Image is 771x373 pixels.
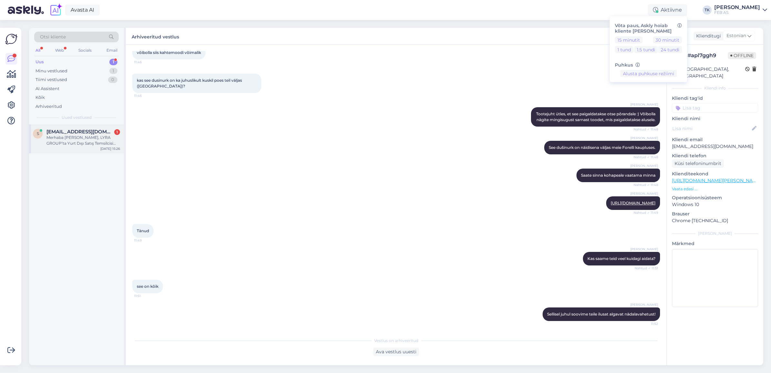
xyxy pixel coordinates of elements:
[137,284,158,289] span: see on kõik
[672,103,758,113] input: Lisa tag
[672,159,724,168] div: Küsi telefoninumbrit
[35,59,44,65] div: Uus
[630,136,658,140] span: [PERSON_NAME]
[672,240,758,247] p: Märkmed
[672,95,758,102] p: Kliendi tag'id
[672,194,758,201] p: Operatsioonisüsteem
[77,46,93,55] div: Socials
[547,312,656,316] span: Sellisel juhul soovime teile ilusat algavat nädalavahetust!
[54,46,65,55] div: Web
[35,94,45,101] div: Kõik
[65,5,100,16] a: Avasta AI
[536,111,656,122] span: Tootejuht ütles, et see paigaldatakse otse põrandale :) Võibolla nägite mingisugust sarnast toode...
[687,52,728,59] div: # apl7ggh9
[714,10,760,15] div: FEB AS
[672,143,758,150] p: [EMAIL_ADDRESS][DOMAIN_NAME]
[703,5,712,15] div: TK
[674,66,745,79] div: [GEOGRAPHIC_DATA], [GEOGRAPHIC_DATA]
[134,60,158,65] span: 11:46
[615,23,682,34] h6: Võta paus, Askly hoiab kliente [PERSON_NAME]
[672,152,758,159] p: Kliendi telefon
[630,247,658,252] span: [PERSON_NAME]
[672,125,751,132] input: Lisa nimi
[114,129,120,135] div: 1
[615,36,643,43] button: 15 minutit
[658,46,682,53] button: 24 tundi
[109,59,117,65] div: 1
[374,338,418,344] span: Vestlus on arhiveeritud
[46,135,120,146] div: Merhaba [PERSON_NAME], LYRA GROUP’ta Yurt Dışı Satış Temsilcisi olarak görev yapıyorum. Firmanızı...
[630,102,658,107] span: [PERSON_NAME]
[653,36,682,43] button: 30 minutit
[620,70,677,77] button: Alusta puhkuse režiimi
[137,228,149,233] span: Tänud
[137,78,243,88] span: kas see dusinurk on ka juhuslikult kuskil poes teil väljas ([GEOGRAPHIC_DATA])?
[35,77,67,83] div: Tiimi vestlused
[672,136,758,143] p: Kliendi email
[714,5,760,10] div: [PERSON_NAME]
[134,294,158,298] span: 11:51
[134,93,158,98] span: 11:46
[672,115,758,122] p: Kliendi nimi
[634,46,658,53] button: 1.5 tundi
[134,238,158,243] span: 11:49
[634,210,658,215] span: Nähtud ✓ 11:49
[37,131,39,136] span: s
[672,217,758,224] p: Chrome [TECHNICAL_ID]
[137,50,201,55] span: võibolla siis kahtemoodi võimalik
[672,211,758,217] p: Brauser
[672,201,758,208] p: Windows 10
[35,103,62,110] div: Arhiveeritud
[549,145,656,150] span: See dušinurk on näidisena väljas meie Forelli kaupluses.
[49,3,63,17] img: explore-ai
[630,163,658,168] span: [PERSON_NAME]
[726,32,746,39] span: Estonian
[109,68,117,74] div: 1
[728,52,756,59] span: Offline
[35,86,59,92] div: AI Assistent
[648,4,687,16] div: Aktiivne
[611,201,656,205] a: [URL][DOMAIN_NAME]
[672,85,758,91] div: Kliendi info
[630,302,658,307] span: [PERSON_NAME]
[634,182,658,187] span: Nähtud ✓ 11:48
[132,32,179,40] label: Arhiveeritud vestlus
[581,173,656,178] span: Saate sinna kohapeale vaatama minna
[634,127,658,132] span: Nähtud ✓ 11:48
[100,146,120,151] div: [DATE] 15:26
[615,46,634,53] button: 1 tund
[630,191,658,196] span: [PERSON_NAME]
[34,46,42,55] div: All
[672,231,758,236] div: [PERSON_NAME]
[46,129,114,135] span: sales1@vegaplas.com
[714,5,767,15] a: [PERSON_NAME]FEB AS
[5,33,17,45] img: Askly Logo
[108,77,117,83] div: 0
[672,178,761,183] a: [URL][DOMAIN_NAME][PERSON_NAME]
[615,62,682,67] h6: Puhkus
[672,186,758,192] p: Vaata edasi ...
[672,171,758,177] p: Klienditeekond
[62,115,92,120] span: Uued vestlused
[634,321,658,326] span: 11:52
[634,155,658,160] span: Nähtud ✓ 11:48
[587,256,656,261] span: Kas saame teid veel kuidagi aidata?
[634,266,658,271] span: Nähtud ✓ 11:51
[105,46,119,55] div: Email
[35,68,67,74] div: Minu vestlused
[373,347,419,356] div: Ava vestlus uuesti
[40,34,66,40] span: Otsi kliente
[694,33,721,39] div: Klienditugi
